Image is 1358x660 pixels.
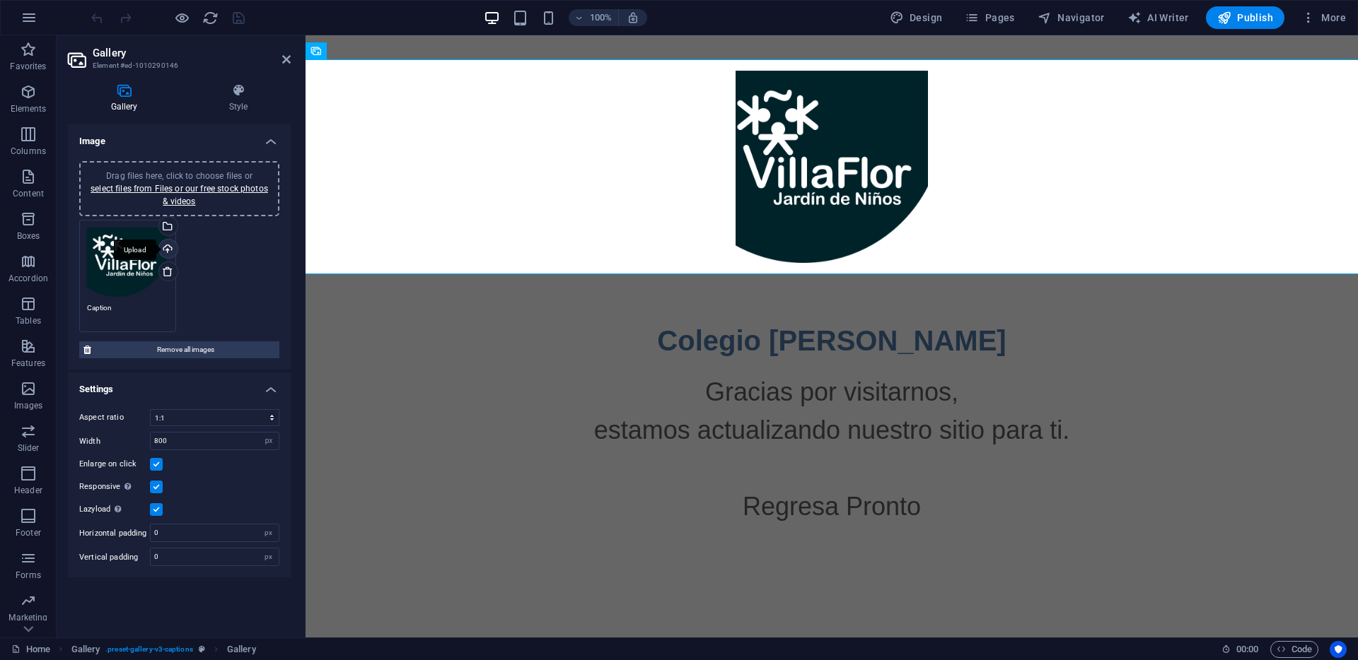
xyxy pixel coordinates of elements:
[965,11,1014,25] span: Pages
[95,341,275,358] span: Remove all images
[1296,6,1352,29] button: More
[884,6,948,29] button: Design
[1038,11,1105,25] span: Navigator
[1277,641,1312,658] span: Code
[884,6,948,29] div: Design (Ctrl+Alt+Y)
[14,400,43,411] p: Images
[202,10,219,26] i: Reload page
[1122,6,1195,29] button: AI Writer
[16,527,41,538] p: Footer
[1127,11,1189,25] span: AI Writer
[105,641,193,658] span: . preset-gallery-v3-captions
[10,61,46,72] p: Favorites
[8,273,48,284] p: Accordion
[79,501,150,518] label: Lazyload
[1217,11,1273,25] span: Publish
[1330,641,1347,658] button: Usercentrics
[14,485,42,496] p: Header
[590,9,613,26] h6: 100%
[890,11,943,25] span: Design
[71,641,100,658] span: Click to select. Double-click to edit
[71,641,256,658] nav: breadcrumb
[227,641,256,658] span: Click to select. Double-click to edit
[91,184,268,206] a: select files from Files or our free stock photos & videos
[79,341,279,358] button: Remove all images
[79,437,150,445] label: Width
[68,83,186,113] h4: Gallery
[8,612,47,623] p: Marketing
[79,553,150,561] label: Vertical padding
[79,478,150,495] label: Responsive
[627,11,639,24] i: On resize automatically adjust zoom level to fit chosen device.
[93,59,262,72] h3: Element #ed-1010290146
[1032,6,1110,29] button: Navigator
[11,146,46,157] p: Columns
[87,228,168,297] div: logo_villaflor-j2c-vBA9sd7wxYnlH-6Geg.png
[11,103,47,114] p: Elements
[16,570,41,581] p: Forms
[79,409,150,426] label: Aspect ratio
[186,83,291,113] h4: Style
[11,641,50,658] a: Click to cancel selection. Double-click to open Pages
[569,9,619,26] button: 100%
[11,358,45,369] p: Features
[13,188,44,199] p: Content
[16,315,41,326] p: Tables
[202,9,219,26] button: reload
[1246,644,1248,654] span: :
[68,124,291,150] h4: Image
[1236,641,1258,658] span: 00 00
[93,47,291,59] h2: Gallery
[959,6,1020,29] button: Pages
[91,171,268,206] span: Drag files here, click to choose files or
[79,456,150,473] label: Enlarge on click
[18,442,40,454] p: Slider
[1301,11,1346,25] span: More
[79,529,150,537] label: Horizontal padding
[1221,641,1259,658] h6: Session time
[158,239,178,259] a: Upload
[173,9,190,26] button: Click here to leave preview mode and continue editing
[1270,641,1318,658] button: Code
[259,524,279,541] div: px
[68,372,291,398] h4: Settings
[199,645,205,653] i: This element is a customizable preset
[1206,6,1284,29] button: Publish
[17,230,40,242] p: Boxes
[259,548,279,565] div: px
